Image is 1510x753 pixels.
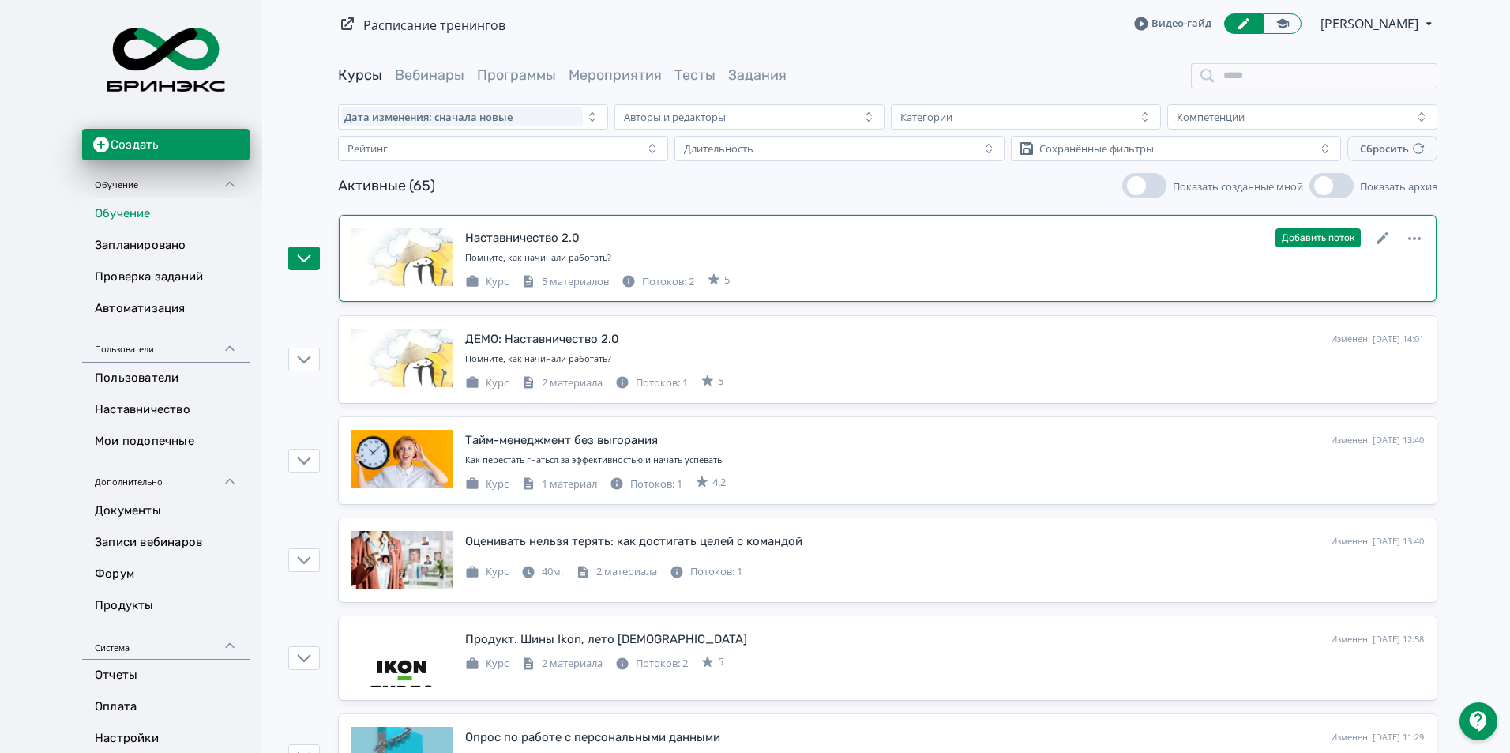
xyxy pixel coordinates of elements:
div: Рейтинг [347,142,388,155]
div: 1 материал [521,476,597,492]
a: Вебинары [395,66,464,84]
div: Система [82,622,250,660]
div: Потоков: 2 [615,656,688,672]
div: Помните, как начинали работать? [465,352,1424,366]
div: Изменен: [DATE] 13:40 [1331,434,1424,447]
button: Сбросить [1347,136,1437,161]
div: 2 материала [576,564,657,580]
div: Курс [465,476,509,492]
button: Категории [891,104,1161,130]
button: Длительность [674,136,1005,161]
div: Курс [465,564,509,580]
div: Пользователи [82,325,250,363]
a: Видео-гайд [1134,16,1211,32]
div: Потоков: 2 [622,274,694,290]
span: 5 [718,654,723,670]
button: Рейтинг [338,136,668,161]
div: 2 материала [521,375,603,391]
div: Оценивать нельзя терять: как достигать целей с командой [465,533,802,551]
span: 5 [724,273,730,288]
a: Продукты [82,590,250,622]
button: Сохранённые фильтры [1011,136,1341,161]
div: Курс [465,274,509,290]
a: Тесты [674,66,716,84]
div: Сохранённые фильтры [1039,142,1154,155]
div: Наставничество 2.0 [465,229,580,247]
a: Курсы [338,66,382,84]
a: Автоматизация [82,293,250,325]
a: Задания [728,66,787,84]
button: Компетенции [1167,104,1437,130]
div: Авторы и редакторы [624,111,726,123]
div: Дополнительно [82,457,250,495]
a: Запланировано [82,230,250,262]
a: Программы [477,66,556,84]
div: Изменен: [DATE] 14:01 [1331,333,1424,346]
button: Авторы и редакторы [614,104,885,130]
span: Показать архив [1360,179,1437,194]
a: Обучение [82,198,250,230]
a: Пользователи [82,363,250,394]
div: Компетенции [1177,111,1245,123]
button: Создать [82,129,250,160]
div: Категории [900,111,952,123]
div: Опрос по работе с персональными данными [465,729,720,747]
img: https://files.teachbase.ru/system/account/52438/logo/medium-8cc39d3de9861fc31387165adde7979b.png [95,9,237,110]
a: Оплата [82,691,250,723]
span: Показать созданные мной [1173,179,1303,194]
a: Проверка заданий [82,262,250,293]
a: Документы [82,495,250,527]
span: 5 [718,374,723,390]
a: Мои подопечные [82,426,250,457]
div: Потоков: 1 [610,476,682,492]
span: 40м. [542,564,563,578]
div: Потоков: 1 [670,564,742,580]
div: Как перестать гнаться за эффективностью и начать успевать [465,454,1424,467]
a: Мероприятия [569,66,662,84]
a: Записи вебинаров [82,527,250,559]
div: Активные (65) [338,175,435,197]
button: Добавить поток [1275,228,1361,247]
div: Изменен: [DATE] 12:58 [1331,633,1424,646]
a: Наставничество [82,394,250,426]
div: Изменен: [DATE] 13:40 [1331,535,1424,548]
span: Елена Назарова [1320,14,1421,33]
div: Изменен: [DATE] 11:29 [1331,731,1424,744]
div: Курс [465,375,509,391]
div: Курс [465,656,509,672]
a: Расписание тренингов [363,17,505,34]
span: Дата изменения: сначала новые [344,111,513,123]
a: Переключиться в режим ученика [1263,13,1302,34]
div: Обучение [82,160,250,198]
a: Отчеты [82,660,250,691]
button: Дата изменения: сначала новые [338,104,608,130]
div: Потоков: 1 [615,375,688,391]
div: 2 материала [521,656,603,672]
div: Длительность [684,142,753,155]
a: Форум [82,559,250,590]
div: ДЕМО: Наставничество 2.0 [465,330,619,348]
div: Тайм-менеджмент без выгорания [465,431,658,450]
div: Помните, как начинали работать? [465,251,1424,265]
div: Продукт. Шины Ikon, лето 2024 [465,631,747,649]
div: 5 материалов [521,274,609,290]
span: 4.2 [712,475,726,491]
